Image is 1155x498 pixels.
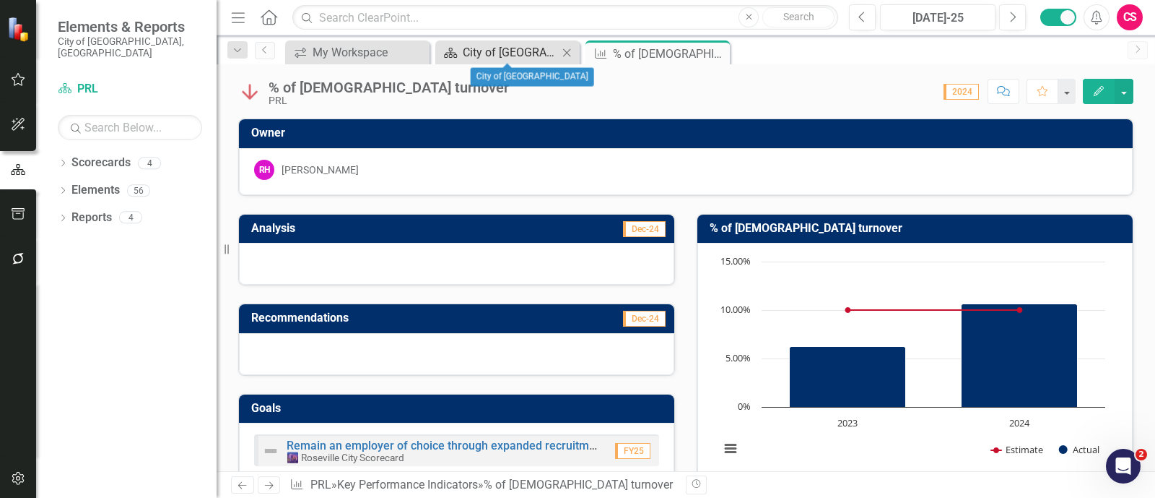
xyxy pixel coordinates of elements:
iframe: Intercom live chat [1106,449,1141,484]
div: [PERSON_NAME] [282,163,359,177]
span: 2024 [943,84,979,100]
h3: Goals [251,402,667,415]
h3: Owner [251,126,1125,139]
h3: Analysis [251,222,459,235]
a: City of [GEOGRAPHIC_DATA] [439,43,558,61]
text: 5.00% [725,351,751,364]
img: Not Defined [262,442,279,460]
span: 2 [1136,449,1147,460]
a: Reports [71,210,112,226]
input: Search Below... [58,115,202,140]
div: RH [254,160,274,180]
a: Elements [71,182,120,199]
div: City of [GEOGRAPHIC_DATA] [471,68,594,87]
text: Estimate [1006,443,1043,456]
path: 2023, 10. Estimate. [845,307,851,313]
text: 2023 [837,416,858,429]
span: Search [783,11,814,22]
div: My Workspace [313,43,426,61]
span: Elements & Reports [58,18,202,35]
div: 4 [119,212,142,224]
a: Key Performance Indicators [337,478,478,491]
a: Remain an employer of choice through expanded recruitment and attraction efforts, a focus on rete... [287,439,946,452]
text: 2024 [1009,416,1030,429]
text: 10.00% [720,303,751,316]
text: 0% [738,400,751,413]
div: 56 [127,184,150,197]
div: [DATE]-25 [885,9,990,27]
div: 4 [138,157,161,169]
button: View chart menu, Chart [720,438,741,458]
button: CS [1117,4,1143,30]
a: PRL [310,478,331,491]
div: » » [289,477,675,494]
div: % of [DEMOGRAPHIC_DATA] turnover [269,80,509,95]
div: % of [DEMOGRAPHIC_DATA] turnover [613,45,726,63]
small: 🌆 Roseville City Scorecard [287,452,404,463]
svg: Interactive chart [712,254,1112,471]
h3: Recommendations [251,312,538,325]
text: 15.00% [720,254,751,267]
a: PRL [58,81,202,98]
img: ClearPoint Strategy [7,16,32,41]
img: Below Plan [238,80,261,103]
a: Scorecards [71,155,131,171]
g: Estimate, series 1 of 2. Line with 2 data points. [845,307,1023,313]
path: 2023, 6.2. Actual. [790,347,906,408]
button: Show Actual [1059,444,1099,456]
div: Chart. Highcharts interactive chart. [712,254,1117,471]
small: City of [GEOGRAPHIC_DATA], [GEOGRAPHIC_DATA] [58,35,202,59]
span: Dec-24 [623,311,666,327]
div: City of [GEOGRAPHIC_DATA] [463,43,558,61]
path: 2024, 10.6. Actual. [962,304,1078,408]
span: Dec-24 [623,221,666,237]
a: My Workspace [289,43,426,61]
div: PRL [269,95,509,106]
button: Show Estimate [991,444,1043,456]
path: 2024, 10. Estimate. [1017,307,1023,313]
input: Search ClearPoint... [292,5,838,30]
button: [DATE]-25 [880,4,995,30]
span: FY25 [615,443,650,459]
h3: % of [DEMOGRAPHIC_DATA] turnover [710,222,1125,235]
div: % of [DEMOGRAPHIC_DATA] turnover [484,478,673,491]
button: Search [762,7,834,27]
text: Actual [1073,443,1099,456]
g: Actual, series 2 of 2. Bar series with 2 bars. [790,304,1078,408]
